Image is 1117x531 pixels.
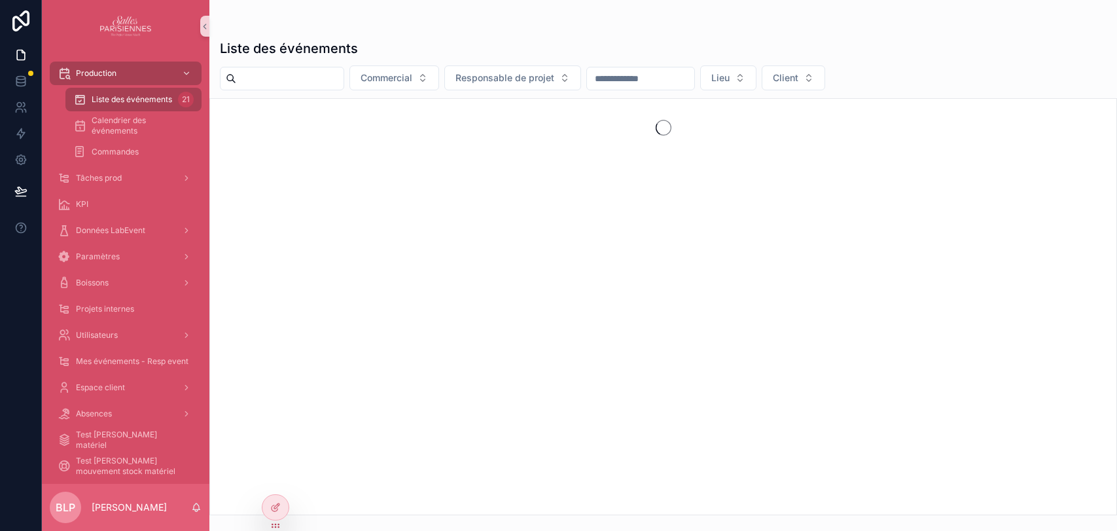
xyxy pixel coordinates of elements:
a: Calendrier des événements [65,114,202,137]
span: Mes événements - Resp event [76,356,188,367]
span: Paramètres [76,251,120,262]
span: Test [PERSON_NAME] matériel [76,430,188,450]
span: Boissons [76,278,109,288]
button: Select Button [444,65,581,90]
span: Responsable de projet [455,71,554,84]
span: Test [PERSON_NAME] mouvement stock matériel [76,456,188,477]
button: Select Button [762,65,825,90]
span: KPI [76,199,88,210]
a: Espace client [50,376,202,399]
span: Tâches prod [76,173,122,183]
a: Paramètres [50,245,202,268]
a: Commandes [65,140,202,164]
a: KPI [50,192,202,216]
span: Lieu [711,71,730,84]
a: Test [PERSON_NAME] matériel [50,428,202,452]
span: Production [76,68,116,79]
span: Calendrier des événements [92,115,188,136]
span: Client [773,71,798,84]
span: Données LabEvent [76,225,145,236]
a: Projets internes [50,297,202,321]
span: Liste des événements [92,94,172,105]
a: Utilisateurs [50,323,202,347]
a: Absences [50,402,202,426]
a: Test [PERSON_NAME] mouvement stock matériel [50,454,202,478]
span: Commandes [92,147,139,157]
span: BLP [56,500,75,515]
p: [PERSON_NAME] [92,501,167,514]
span: Absences [76,409,112,419]
a: Production [50,62,202,85]
span: Utilisateurs [76,330,118,340]
span: Projets internes [76,304,134,314]
a: Tâches prod [50,166,202,190]
span: Espace client [76,382,125,393]
button: Select Button [349,65,439,90]
a: Données LabEvent [50,219,202,242]
button: Select Button [700,65,756,90]
a: Mes événements - Resp event [50,350,202,373]
h1: Liste des événements [220,39,358,58]
a: Liste des événements21 [65,88,202,111]
div: 21 [178,92,194,107]
a: Boissons [50,271,202,295]
span: Commercial [361,71,412,84]
div: scrollable content [42,52,209,484]
img: App logo [100,16,152,37]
